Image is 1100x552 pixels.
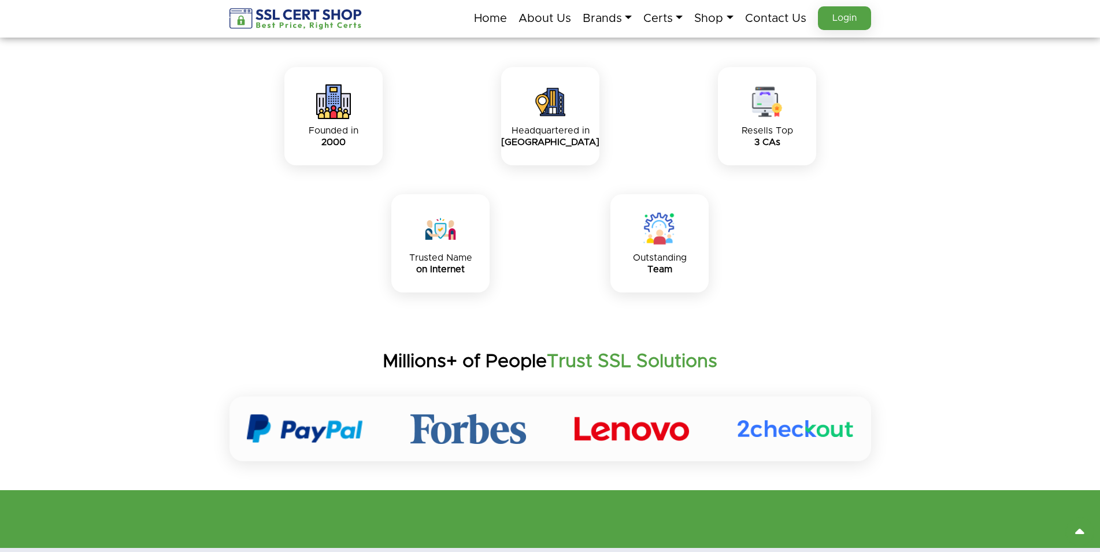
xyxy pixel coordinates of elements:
a: Certs [643,6,683,31]
p: Resells Top [741,125,792,148]
img: SSL Certificate in Computer [750,84,784,119]
a: Brands [583,6,632,31]
img: Building Location [533,84,568,119]
p: Headquartered in [501,125,599,148]
img: lenovo [574,417,690,441]
img: Bond of Trust through SSL [423,212,458,246]
h2: Millions+ of People [229,350,871,373]
p: Outstanding [633,252,687,275]
p: Trusted Name [409,252,472,275]
strong: 2000 [309,136,358,148]
strong: Team [633,264,687,275]
a: About Us [518,6,571,31]
strong: 3 CAs [741,136,792,148]
img: Forbes [410,414,526,444]
img: People watching Building [316,84,351,119]
img: paypal [247,414,362,443]
strong: Trust SSL Solutions [547,353,717,371]
a: Shop [694,6,733,31]
strong: [GEOGRAPHIC_DATA] [501,136,599,148]
p: Founded in [309,125,358,148]
a: Contact Us [745,6,806,31]
img: sslcertshop-logo [229,8,363,29]
a: Login [818,6,871,30]
a: Home [474,6,507,31]
strong: on Internet [409,264,472,275]
img: Three person thinking [642,212,677,246]
img: Checkout [738,420,853,437]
